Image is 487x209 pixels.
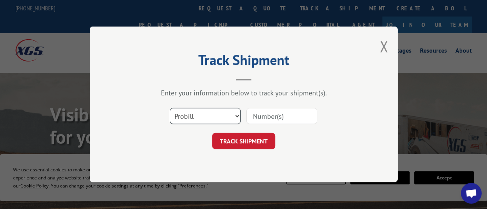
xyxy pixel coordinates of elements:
[212,133,275,149] button: TRACK SHIPMENT
[128,89,359,98] div: Enter your information below to track your shipment(s).
[380,36,388,56] button: Close modal
[246,108,317,124] input: Number(s)
[128,55,359,69] h2: Track Shipment
[461,183,482,204] div: Open chat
